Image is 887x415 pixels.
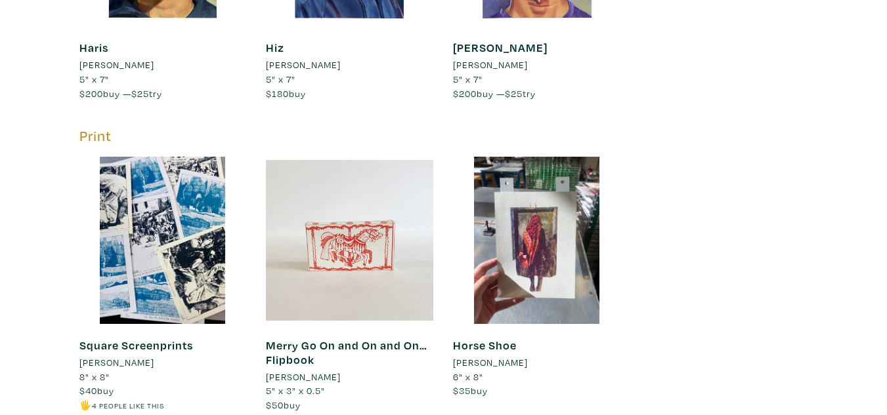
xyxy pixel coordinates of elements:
[453,58,620,72] a: [PERSON_NAME]
[266,58,341,72] li: [PERSON_NAME]
[266,87,306,100] span: buy
[79,384,114,397] span: buy
[266,87,289,100] span: $180
[79,58,247,72] a: [PERSON_NAME]
[79,398,247,412] li: 🖐️
[79,87,162,100] span: buy — try
[453,384,488,397] span: buy
[79,370,110,383] span: 8" x 8"
[266,384,325,397] span: 5" x 3" x 0.5"
[79,73,109,85] span: 5" x 7"
[79,355,247,370] a: [PERSON_NAME]
[266,58,433,72] a: [PERSON_NAME]
[266,399,284,411] span: $50
[92,401,164,410] small: 4 people like this
[79,127,621,145] h5: Print
[79,355,154,370] li: [PERSON_NAME]
[266,338,427,367] a: Merry Go On and On and On… Flipbook
[266,370,341,384] li: [PERSON_NAME]
[453,370,483,383] span: 6" x 8"
[266,40,284,55] a: Hiz
[453,40,548,55] a: [PERSON_NAME]
[266,73,295,85] span: 5" x 7"
[453,338,517,353] a: Horse Shoe
[453,355,620,370] a: [PERSON_NAME]
[453,355,528,370] li: [PERSON_NAME]
[453,58,528,72] li: [PERSON_NAME]
[266,370,433,384] a: [PERSON_NAME]
[453,87,536,100] span: buy — try
[79,87,103,100] span: $200
[453,73,483,85] span: 5" x 7"
[505,87,523,100] span: $25
[79,338,193,353] a: Square Screenprints
[453,384,471,397] span: $35
[131,87,149,100] span: $25
[79,58,154,72] li: [PERSON_NAME]
[266,399,301,411] span: buy
[79,384,97,397] span: $40
[79,40,108,55] a: Haris
[453,87,477,100] span: $200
